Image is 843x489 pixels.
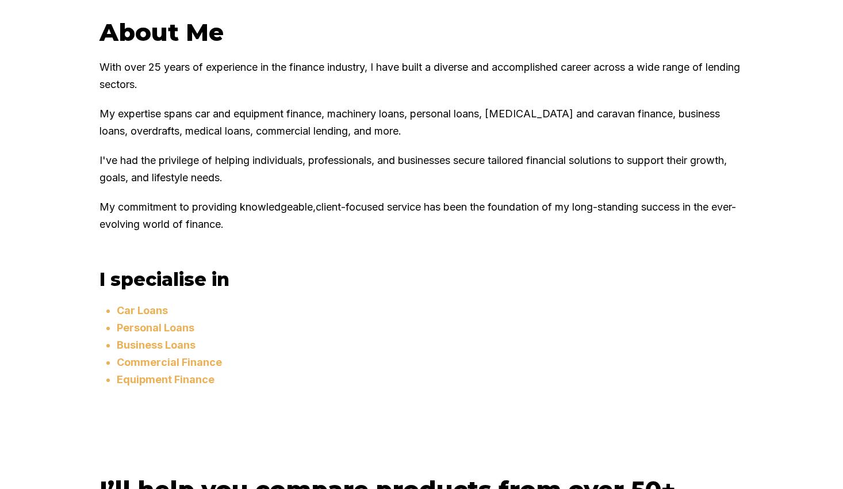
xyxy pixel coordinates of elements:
a: Business Loans [117,339,196,351]
a: Car Loans [117,304,168,316]
h2: About Me [99,17,744,47]
p: My expertise spans car and equipment finance, machinery loans, personal loans, [MEDICAL_DATA] and... [99,105,744,140]
a: Personal Loans [117,322,194,334]
p: With over 25 years of experience in the finance industry, I have built a diverse and accomplished... [99,59,744,93]
p: I've had the privilege of helping individuals, professionals, and businesses secure tailored fina... [99,152,744,186]
p: My commitment to providing knowledgeable,client-focused service has been the foundation of my lon... [99,198,744,233]
h3: I specialise in [99,268,744,291]
li: Commercial Finance [117,354,744,371]
a: Equipment Finance [117,373,214,385]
